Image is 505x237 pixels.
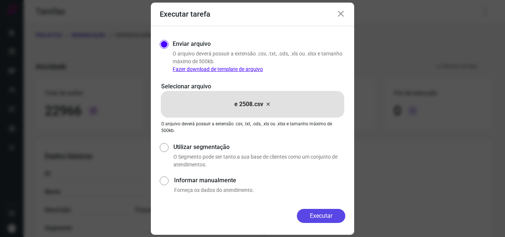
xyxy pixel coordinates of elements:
label: Utilizar segmentação [173,143,345,152]
p: O Segmento pode ser tanto a sua base de clientes como um conjunto de atendimentos. [173,153,345,169]
a: Fazer download de template de arquivo [173,66,263,72]
p: Forneça os dados do atendimento. [174,186,345,194]
label: Informar manualmente [174,176,345,185]
p: Selecionar arquivo [161,82,344,91]
p: O arquivo deverá possuir a extensão .csv, .txt, .ods, .xls ou .xlsx e tamanho máximo de 500kb. [173,50,345,73]
button: Executar [297,209,345,223]
h3: Executar tarefa [160,10,210,18]
label: Enviar arquivo [173,40,211,48]
p: O arquivo deverá possuir a extensão .csv, .txt, .ods, .xls ou .xlsx e tamanho máximo de 500kb. [161,121,344,134]
p: e 2508.csv [234,100,263,109]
